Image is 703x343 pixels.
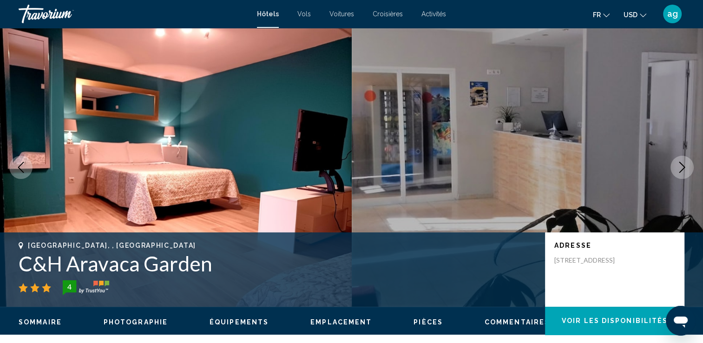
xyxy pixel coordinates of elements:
[593,8,610,21] button: Change language
[373,10,403,18] a: Croisières
[554,242,675,249] p: Adresse
[670,156,694,179] button: Next image
[19,318,62,326] button: Sommaire
[297,10,311,18] a: Vols
[104,318,168,326] button: Photographie
[593,11,601,19] span: fr
[624,8,646,21] button: Change currency
[545,307,684,335] button: Voir les disponibilités
[257,10,279,18] a: Hôtels
[660,4,684,24] button: User Menu
[329,10,354,18] a: Voitures
[63,280,109,295] img: trustyou-badge-hor.svg
[9,156,33,179] button: Previous image
[421,10,446,18] a: Activités
[562,317,668,325] span: Voir les disponibilités
[210,318,269,326] button: Équipements
[310,318,372,326] button: Emplacement
[624,11,637,19] span: USD
[414,318,443,326] button: Pièces
[19,5,248,23] a: Travorium
[60,281,79,292] div: 4
[554,256,629,264] p: [STREET_ADDRESS]
[666,306,696,336] iframe: Bouton de lancement de la fenêtre de messagerie
[667,9,678,19] span: ag
[485,318,550,326] button: Commentaires
[28,242,196,249] span: [GEOGRAPHIC_DATA], , [GEOGRAPHIC_DATA]
[19,251,536,276] h1: C&H Aravaca Garden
